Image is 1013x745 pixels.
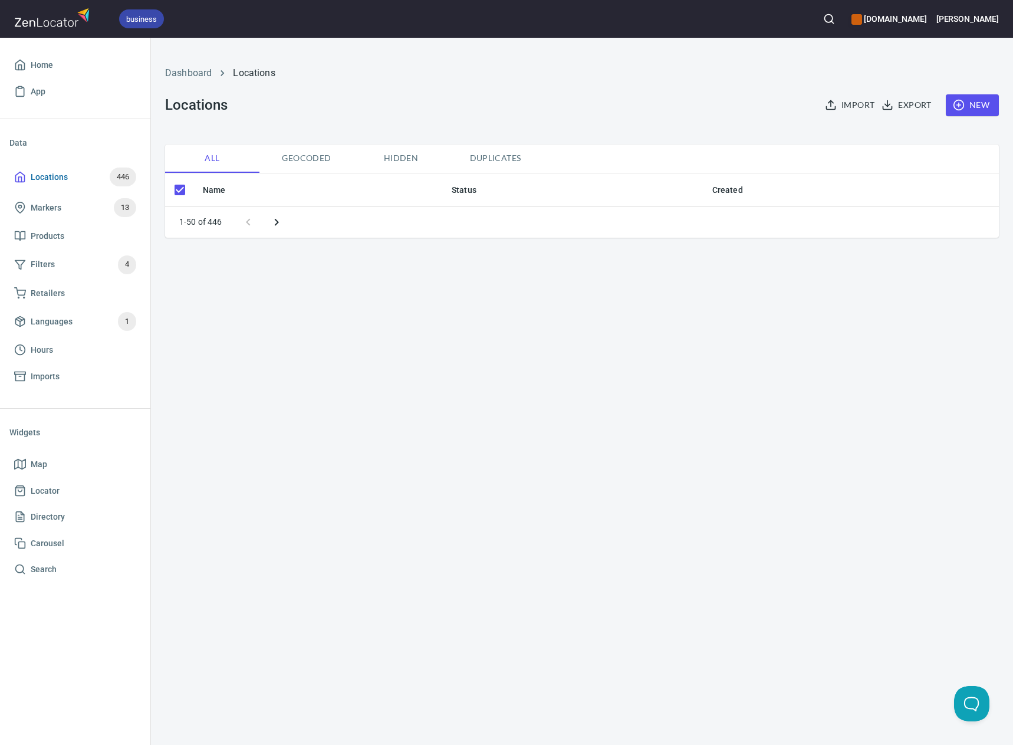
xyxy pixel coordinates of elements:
span: Locations [31,170,68,185]
button: Import [823,94,879,116]
li: Data [9,129,141,157]
h6: [PERSON_NAME] [936,12,999,25]
button: New [946,94,999,116]
div: Manage your apps [851,6,926,32]
span: Map [31,457,47,472]
span: Imports [31,369,60,384]
a: Carousel [9,530,141,557]
a: Dashboard [165,67,212,78]
span: Hidden [361,151,441,166]
a: Locations446 [9,162,141,192]
a: Locations [233,67,275,78]
span: Carousel [31,536,64,551]
span: App [31,84,45,99]
img: zenlocator [14,5,93,30]
button: color-CE600E [851,14,862,25]
span: Geocoded [267,151,347,166]
span: Duplicates [455,151,535,166]
span: 13 [114,201,136,215]
button: Next page [262,208,291,237]
a: Products [9,223,141,250]
a: Search [9,556,141,583]
span: 1 [118,315,136,329]
span: Directory [31,510,65,524]
nav: breadcrumb [165,66,999,80]
span: Filters [31,257,55,272]
a: Imports [9,363,141,390]
li: Widgets [9,418,141,447]
span: Retailers [31,286,65,301]
a: Hours [9,337,141,363]
span: Home [31,58,53,73]
span: Markers [31,201,61,215]
h6: [DOMAIN_NAME] [851,12,926,25]
span: 446 [110,170,136,184]
a: Markers13 [9,192,141,223]
iframe: Help Scout Beacon - Open [954,686,989,721]
a: Map [9,451,141,478]
button: Search [816,6,842,32]
span: Export [884,98,931,113]
a: Home [9,52,141,78]
th: Status [442,173,703,207]
a: Directory [9,504,141,530]
span: business [119,13,164,25]
a: Retailers [9,280,141,307]
th: Created [703,173,999,207]
a: Languages1 [9,306,141,337]
th: Name [193,173,442,207]
span: Hours [31,343,53,357]
span: 4 [118,258,136,271]
a: Filters4 [9,250,141,280]
div: business [119,9,164,28]
button: [PERSON_NAME] [936,6,999,32]
button: Export [879,94,936,116]
span: Search [31,562,57,577]
span: Import [827,98,874,113]
h3: Locations [165,97,227,113]
a: Locator [9,478,141,504]
span: Products [31,229,64,244]
span: All [172,151,252,166]
p: 1-50 of 446 [179,216,222,228]
span: New [955,98,989,113]
span: Languages [31,314,73,329]
a: App [9,78,141,105]
span: Locator [31,484,60,498]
